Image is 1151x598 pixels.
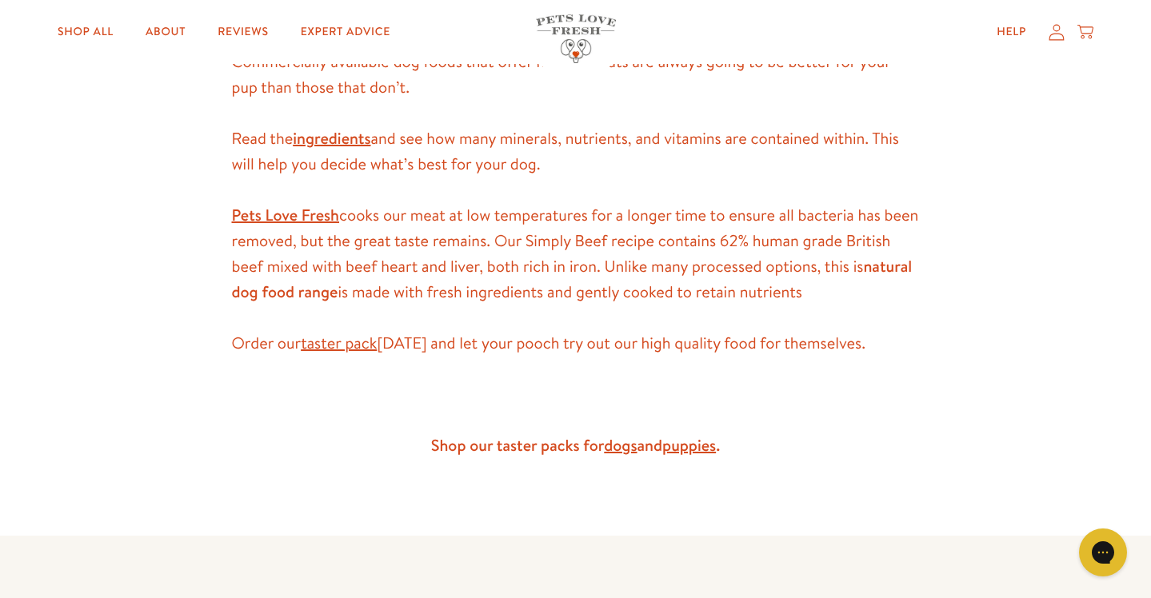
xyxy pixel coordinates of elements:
[232,205,919,303] span: cooks our meat at low temperatures for a longer time to ensure all bacteria has been removed, but...
[301,333,377,354] a: taster pack
[205,16,281,48] a: Reviews
[984,16,1039,48] a: Help
[604,435,637,456] a: dogs
[232,128,900,175] span: Read the and see how many minerals, nutrients, and vitamins are contained within. This will help ...
[232,205,340,226] a: Pets Love Fresh
[133,16,198,48] a: About
[377,333,865,354] span: [DATE] and let your pooch try out our high quality food for themselves.
[293,128,370,149] a: ingredients
[431,435,720,456] strong: Shop our taster packs for and .
[232,333,302,354] span: Order our
[1071,523,1135,582] iframe: Gorgias live chat messenger
[536,14,616,63] img: Pets Love Fresh
[45,16,126,48] a: Shop All
[662,435,716,456] a: puppies
[288,16,403,48] a: Expert Advice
